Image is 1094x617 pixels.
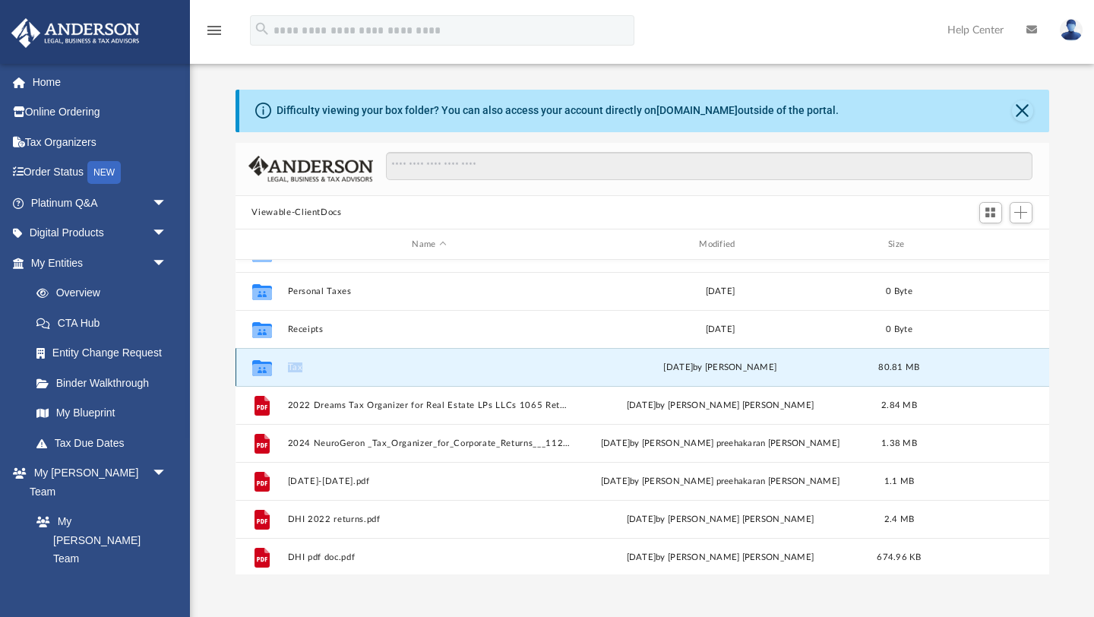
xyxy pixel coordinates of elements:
a: CTA Hub [21,308,190,338]
button: DHI 2022 returns.pdf [287,514,571,524]
div: [DATE] by [PERSON_NAME] [PERSON_NAME] [578,399,862,413]
span: arrow_drop_down [152,188,182,219]
div: [DATE] [578,285,862,299]
span: arrow_drop_down [152,218,182,249]
button: Add [1010,202,1032,223]
input: Search files and folders [386,152,1032,181]
div: id [936,238,1042,252]
button: [DATE]-[DATE].pdf [287,476,571,486]
img: User Pic [1060,19,1083,41]
div: by [PERSON_NAME] [578,361,862,375]
div: Size [868,238,929,252]
a: Tax Organizers [11,127,190,157]
a: Order StatusNEW [11,157,190,188]
a: Home [11,67,190,97]
a: [DOMAIN_NAME] [656,104,738,116]
a: Digital Productsarrow_drop_down [11,218,190,248]
a: Binder Walkthrough [21,368,190,398]
i: menu [205,21,223,40]
button: Close [1012,100,1033,122]
button: Receipts [287,324,571,334]
button: Personal Taxes [287,286,571,296]
div: [DATE] by [PERSON_NAME] preehakaran [PERSON_NAME] [578,475,862,489]
span: 80.81 MB [878,363,919,372]
button: Tax [287,362,571,372]
a: menu [205,29,223,40]
button: 2024 NeuroGeron _Tax_Organizer_for_Corporate_Returns___1120s_Returns_Rev112172024[46].pdf [287,438,571,448]
button: Switch to Grid View [979,202,1002,223]
a: Platinum Q&Aarrow_drop_down [11,188,190,218]
div: id [242,238,280,252]
a: My Blueprint [21,398,182,429]
a: Entity Change Request [21,338,190,369]
div: Modified [577,238,862,252]
button: DHI pdf doc.pdf [287,552,571,562]
span: 1.38 MB [881,439,917,448]
div: [DATE] [578,323,862,337]
span: [DATE] [663,363,693,372]
div: Name [286,238,571,252]
a: My [PERSON_NAME] Team [21,507,175,574]
div: grid [236,260,1049,575]
span: 674.96 KB [877,553,921,562]
div: [DATE] by [PERSON_NAME] preehakaran [PERSON_NAME] [578,437,862,451]
a: My [PERSON_NAME] Teamarrow_drop_down [11,458,182,507]
span: 0 Byte [886,325,912,334]
button: Viewable-ClientDocs [251,206,341,220]
span: 2.84 MB [881,401,917,410]
span: 2.4 MB [884,515,914,524]
span: arrow_drop_down [152,458,182,489]
div: Difficulty viewing your box folder? You can also access your account directly on outside of the p... [277,103,839,119]
a: Online Ordering [11,97,190,128]
i: search [254,21,270,37]
span: arrow_drop_down [152,248,182,279]
span: 1.1 MB [884,477,914,486]
div: [DATE] by [PERSON_NAME] [PERSON_NAME] [578,513,862,527]
button: 2022 Dreams Tax Organizer for Real Estate LPs LLCs 1065 Returns.pdf [287,400,571,410]
a: Tax Due Dates [21,428,190,458]
a: Overview [21,278,190,308]
a: My Entitiesarrow_drop_down [11,248,190,278]
span: 0 Byte [886,287,912,296]
div: NEW [87,161,121,184]
div: [DATE] by [PERSON_NAME] [PERSON_NAME] [578,551,862,565]
img: Anderson Advisors Platinum Portal [7,18,144,48]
